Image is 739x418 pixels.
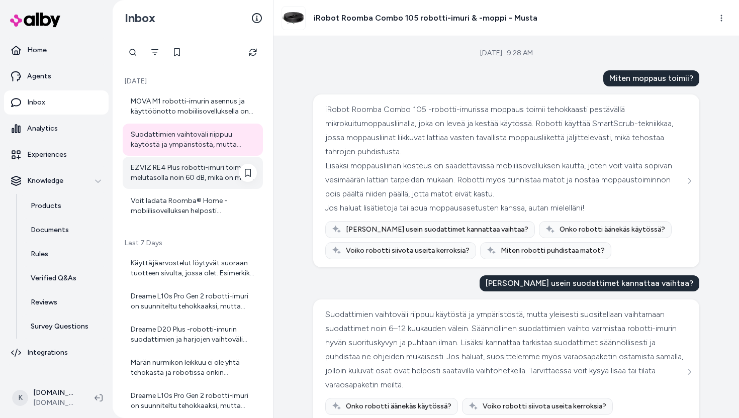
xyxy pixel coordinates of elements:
span: Miten robotti puhdistaa matot? [501,246,605,256]
a: Dreame L10s Pro Gen 2 robotti-imuri on suunniteltu tehokkaaksi, mutta samalla sen melutaso on pyr... [123,385,263,417]
div: [PERSON_NAME] usein suodattimet kannattaa vaihtaa? [480,275,699,291]
a: Documents [21,218,109,242]
a: Märän nurmikon leikkuu ei ole yhtä tehokasta ja robotissa onkin sadeanturi, joka tunnistaa sateen... [123,352,263,384]
div: Dreame L10s Pro Gen 2 robotti-imuri on suunniteltu tehokkaaksi, mutta samalla sen melutaso on pyr... [131,391,257,411]
a: Home [4,38,109,62]
div: Voit ladata Roomba® Home -mobiilisovelluksen helposti älypuhelimeesi tai tablettiisi. Toimi näin:... [131,196,257,216]
img: alby Logo [10,13,60,27]
a: Suodattimien vaihtoväli riippuu käytöstä ja ympäristöstä, mutta yleisesti suositellaan vaihtamaan... [123,124,263,156]
span: [PERSON_NAME] usein suodattimet kannattaa vaihtaa? [346,225,528,235]
a: Analytics [4,117,109,141]
p: Analytics [27,124,58,134]
span: Onko robotti äänekäs käytössä? [560,225,665,235]
div: Dreame D20 Plus -robotti-imurin suodattimien ja harjojen vaihtoväli riippuu käytöstä, mutta yleis... [131,325,257,345]
p: Knowledge [27,176,63,186]
a: Dreame D20 Plus -robotti-imurin suodattimien ja harjojen vaihtoväli riippuu käytöstä, mutta yleis... [123,319,263,351]
p: Integrations [27,348,68,358]
span: Onko robotti äänekäs käytössä? [346,401,451,411]
a: Integrations [4,341,109,365]
a: Dreame L10s Pro Gen 2 robotti-imuri on suunniteltu tehokkaaksi, mutta samalla sen melutaso on pyr... [123,285,263,318]
p: [DATE] [123,76,263,86]
a: Rules [21,242,109,266]
p: Experiences [27,150,67,160]
p: Reviews [31,297,57,307]
p: Last 7 Days [123,238,263,248]
p: Rules [31,249,48,259]
div: iRobot Roomba Combo 105 -robotti-imurissa moppaus toimii tehokkaasti pestävällä mikrokuitumoppaus... [325,102,685,159]
a: MOVA M1 robotti-imurin asennus ja käyttöönotto mobiilisovelluksella on melko helppoa. Tässä yleis... [123,90,263,123]
p: Documents [31,225,69,235]
p: Home [27,45,47,55]
button: See more [683,366,695,378]
div: Jos haluat lisätietoja tai apua moppausasetusten kanssa, autan mielelläni! [325,201,685,215]
div: Suodattimien vaihtoväli riippuu käytöstä ja ympäristöstä, mutta yleisesti suositellaan vaihtamaan... [131,130,257,150]
div: Suodattimien vaihtoväli riippuu käytöstä ja ympäristöstä, mutta yleisesti suositellaan vaihtamaan... [325,307,685,392]
span: Voiko robotti siivota useita kerroksia? [483,401,606,411]
p: Products [31,201,61,211]
p: Inbox [27,97,45,108]
img: iRobot_Roomba_105_Combo_main.jpg [282,7,305,30]
p: Survey Questions [31,322,88,332]
div: EZVIZ RE4 Plus robotti-imuri toimii melutasolla noin 60 dB, mikä on melko normaali taso robotti-i... [131,163,257,183]
p: Agents [27,71,51,81]
span: Voiko robotti siivota useita kerroksia? [346,246,470,256]
div: Lisäksi moppausliinan kosteus on säädettävissä mobiilisovelluksen kautta, joten voit valita sopiv... [325,159,685,201]
div: Dreame L10s Pro Gen 2 robotti-imuri on suunniteltu tehokkaaksi, mutta samalla sen melutaso on pyr... [131,291,257,311]
a: Survey Questions [21,315,109,339]
a: Experiences [4,143,109,167]
p: Verified Q&As [31,273,76,283]
a: Voit ladata Roomba® Home -mobiilisovelluksen helposti älypuhelimeesi tai tablettiisi. Toimi näin:... [123,190,263,222]
button: Knowledge [4,169,109,193]
p: [DOMAIN_NAME] Shopify [33,388,78,398]
span: [DOMAIN_NAME] [33,398,78,408]
button: Filter [145,42,165,62]
h3: iRobot Roomba Combo 105 robotti-imuri & -moppi - Musta [314,12,537,24]
a: Agents [4,64,109,88]
button: K[DOMAIN_NAME] Shopify[DOMAIN_NAME] [6,382,86,414]
button: Refresh [243,42,263,62]
a: Reviews [21,290,109,315]
a: Käyttäjäarvostelut löytyvät suoraan tuotteen sivulta, jossa olet. Esimerkiksi Dreame X50 Ultra Co... [123,252,263,284]
div: Märän nurmikon leikkuu ei ole yhtä tehokasta ja robotissa onkin sadeanturi, joka tunnistaa sateen... [131,358,257,378]
h2: Inbox [125,11,155,26]
div: MOVA M1 robotti-imurin asennus ja käyttöönotto mobiilisovelluksella on melko helppoa. Tässä yleis... [131,96,257,117]
a: Products [21,194,109,218]
div: [DATE] · 9:28 AM [480,48,533,58]
div: Käyttäjäarvostelut löytyvät suoraan tuotteen sivulta, jossa olet. Esimerkiksi Dreame X50 Ultra Co... [131,258,257,278]
span: K [12,390,28,406]
button: See more [683,175,695,187]
div: Miten moppaus toimii? [603,70,699,86]
a: Inbox [4,90,109,115]
a: EZVIZ RE4 Plus robotti-imuri toimii melutasolla noin 60 dB, mikä on melko normaali taso robotti-i... [123,157,263,189]
a: Verified Q&As [21,266,109,290]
